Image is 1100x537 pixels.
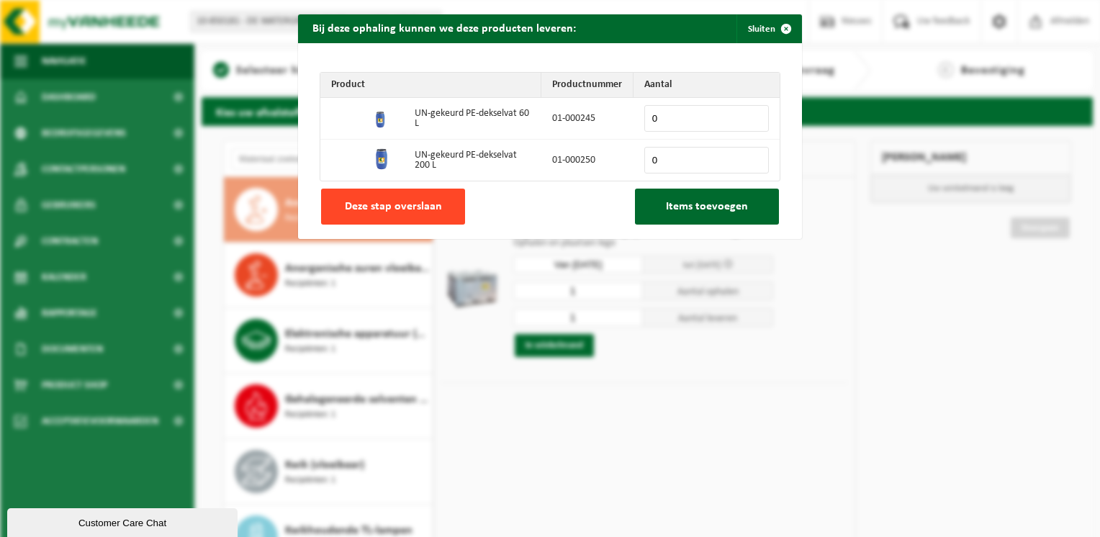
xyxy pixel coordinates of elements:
button: Items toevoegen [635,189,779,225]
td: UN-gekeurd PE-dekselvat 200 L [404,140,541,181]
img: 01-000245 [370,106,393,129]
iframe: chat widget [7,505,240,537]
td: 01-000250 [541,140,634,181]
th: Aantal [634,73,780,98]
td: UN-gekeurd PE-dekselvat 60 L [404,98,541,140]
td: 01-000245 [541,98,634,140]
th: Product [320,73,541,98]
button: Sluiten [736,14,801,43]
h2: Bij deze ophaling kunnen we deze producten leveren: [298,14,590,42]
img: 01-000250 [370,148,393,171]
button: Deze stap overslaan [321,189,465,225]
span: Deze stap overslaan [345,201,442,212]
span: Items toevoegen [666,201,748,212]
th: Productnummer [541,73,634,98]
